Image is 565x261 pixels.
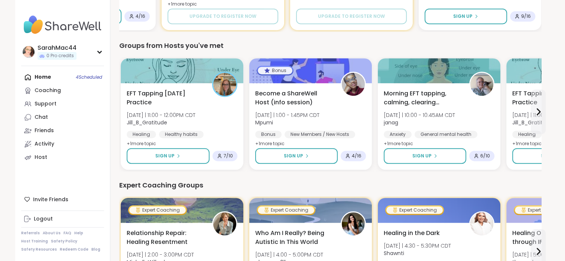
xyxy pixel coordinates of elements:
[60,247,88,252] a: Redeem Code
[21,124,104,137] a: Friends
[43,231,61,236] a: About Us
[119,180,541,190] div: Expert Coaching Groups
[21,97,104,111] a: Support
[127,229,204,247] span: Relationship Repair: Healing Resentment
[480,153,490,159] span: 6 / 10
[384,229,440,238] span: Healing in the Dark
[384,242,451,249] span: [DATE] | 4:30 - 5:30PM CDT
[213,73,236,96] img: Jill_B_Gratitude
[64,231,71,236] a: FAQ
[386,206,443,214] div: Expert Coaching
[119,40,541,51] div: Groups from Hosts you've met
[453,13,473,20] span: Sign Up
[74,231,83,236] a: Help
[224,153,233,159] span: 7 / 10
[255,251,323,258] span: [DATE] | 4:00 - 5:00PM CDT
[21,247,57,252] a: Safety Resources
[521,13,531,19] span: 9 / 16
[255,119,273,126] b: Mpumi
[255,131,282,138] div: Bonus
[21,12,104,38] img: ShareWell Nav Logo
[21,84,104,97] a: Coaching
[127,148,210,164] button: Sign Up
[512,131,542,138] div: Healing
[470,212,493,235] img: Shawnti
[21,212,104,226] a: Logout
[34,215,53,223] div: Logout
[168,9,278,24] button: Upgrade to register now
[38,44,77,52] div: SarahMac44
[384,119,398,126] b: janag
[352,153,361,159] span: 4 / 16
[384,131,412,138] div: Anxiety
[296,9,407,24] button: Upgrade to register now
[415,131,477,138] div: General mental health
[541,153,560,159] span: Sign Up
[155,153,175,159] span: Sign Up
[255,148,338,164] button: Sign Up
[21,137,104,151] a: Activity
[159,131,204,138] div: Healthy habits
[35,127,54,134] div: Friends
[46,53,74,59] span: 0 Pro credits
[21,239,48,244] a: Host Training
[255,89,332,107] span: Become a ShareWell Host (info session)
[284,153,303,159] span: Sign Up
[127,89,204,107] span: EFT Tapping [DATE] Practice
[129,206,186,214] div: Expert Coaching
[35,114,48,121] div: Chat
[136,13,145,19] span: 4 / 16
[213,212,236,235] img: MichelleWillard
[35,154,47,161] div: Host
[35,87,61,94] div: Coaching
[318,13,385,20] span: Upgrade to register now
[189,13,256,20] span: Upgrade to register now
[258,206,314,214] div: Expert Coaching
[255,111,319,119] span: [DATE] | 1:00 - 1:45PM CDT
[412,153,432,159] span: Sign Up
[21,111,104,124] a: Chat
[127,131,156,138] div: Healing
[384,148,466,164] button: Sign Up
[425,9,507,24] button: Sign Up
[23,46,35,58] img: SarahMac44
[21,151,104,164] a: Host
[255,229,332,247] span: Who Am I Really? Being Autistic In This World
[384,89,461,107] span: Morning EFT tapping, calming, clearing exercises
[384,249,404,257] b: Shawnti
[21,231,40,236] a: Referrals
[35,100,56,108] div: Support
[384,111,455,119] span: [DATE] | 10:00 - 10:45AM CDT
[342,73,365,96] img: Mpumi
[35,140,54,148] div: Activity
[21,193,104,206] div: Invite Friends
[258,67,292,74] div: Bonus
[512,119,553,126] b: Jill_B_Gratitude
[51,239,77,244] a: Safety Policy
[127,111,195,119] span: [DATE] | 11:00 - 12:00PM CDT
[285,131,355,138] div: New Members / New Hosts
[91,247,100,252] a: Blog
[127,251,194,258] span: [DATE] | 2:00 - 3:00PM CDT
[342,212,365,235] img: elenacarr0ll
[470,73,493,96] img: janag
[127,119,167,126] b: Jill_B_Gratitude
